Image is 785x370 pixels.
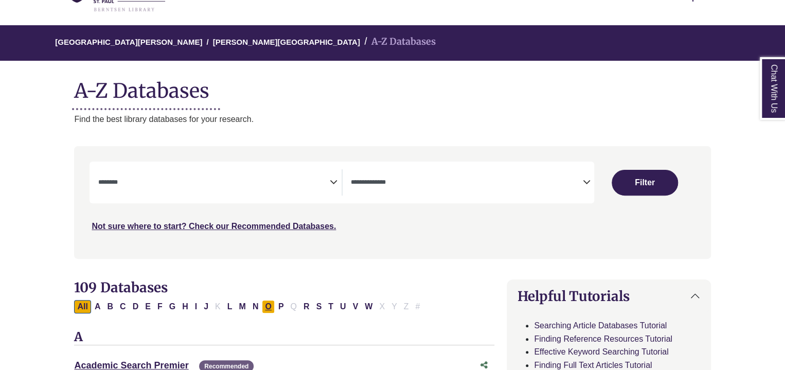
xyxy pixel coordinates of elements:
[213,36,360,46] a: [PERSON_NAME][GEOGRAPHIC_DATA]
[74,330,494,345] h3: A
[74,113,710,126] p: Find the best library databases for your research.
[351,179,582,187] textarea: Search
[179,300,191,313] button: Filter Results H
[300,300,313,313] button: Filter Results R
[349,300,361,313] button: Filter Results V
[534,321,667,330] a: Searching Article Databases Tutorial
[74,300,91,313] button: All
[337,300,349,313] button: Filter Results U
[507,280,710,312] button: Helpful Tutorials
[154,300,166,313] button: Filter Results F
[74,146,710,258] nav: Search filters
[92,300,104,313] button: Filter Results A
[201,300,211,313] button: Filter Results J
[74,279,167,296] span: 109 Databases
[360,34,436,49] li: A-Z Databases
[275,300,287,313] button: Filter Results P
[104,300,116,313] button: Filter Results B
[362,300,376,313] button: Filter Results W
[166,300,179,313] button: Filter Results G
[249,300,262,313] button: Filter Results N
[313,300,325,313] button: Filter Results S
[534,361,652,369] a: Finding Full Text Articles Tutorial
[92,222,336,231] a: Not sure where to start? Check our Recommended Databases.
[325,300,336,313] button: Filter Results T
[117,300,129,313] button: Filter Results C
[534,334,672,343] a: Finding Reference Resources Tutorial
[262,300,274,313] button: Filter Results O
[74,71,710,102] h1: A-Z Databases
[98,179,329,187] textarea: Search
[74,302,424,310] div: Alpha-list to filter by first letter of database name
[612,170,678,196] button: Submit for Search Results
[236,300,248,313] button: Filter Results M
[224,300,236,313] button: Filter Results L
[534,347,668,356] a: Effective Keyword Searching Tutorial
[192,300,200,313] button: Filter Results I
[74,25,710,61] nav: breadcrumb
[55,36,202,46] a: [GEOGRAPHIC_DATA][PERSON_NAME]
[142,300,154,313] button: Filter Results E
[130,300,142,313] button: Filter Results D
